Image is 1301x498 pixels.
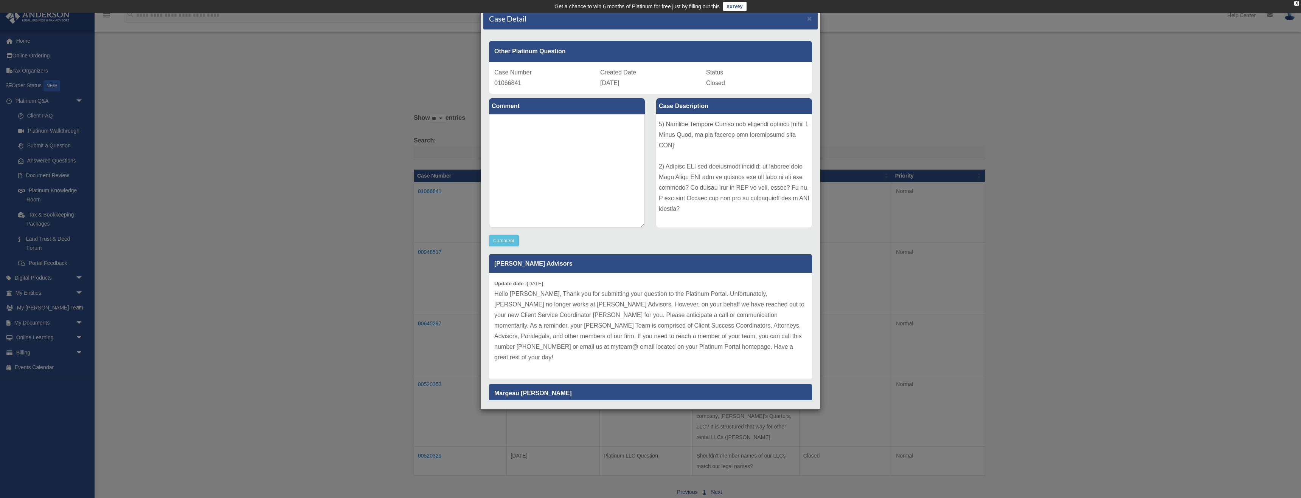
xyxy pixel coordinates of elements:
[554,2,720,11] div: Get a chance to win 6 months of Platinum for free just by filling out this
[489,235,519,246] button: Comment
[1294,1,1299,6] div: close
[723,2,747,11] a: survey
[656,98,812,114] label: Case Description
[489,41,812,62] div: Other Platinum Question
[494,281,527,286] b: Update date :
[706,80,725,86] span: Closed
[489,98,645,114] label: Comment
[656,114,812,227] div: L ipsu dolo sitam co Adipi eli sed doei te inc ut labor et dol magn. ---- Ali en adm ve q nostrud...
[807,14,812,22] button: Close
[494,69,532,76] span: Case Number
[494,289,807,363] p: Hello [PERSON_NAME], Thank you for submitting your question to the Platinum Portal. Unfortunately...
[489,13,526,24] h4: Case Detail
[489,254,812,273] p: [PERSON_NAME] Advisors
[807,14,812,23] span: ×
[489,384,812,402] p: Margeau [PERSON_NAME]
[600,69,636,76] span: Created Date
[600,80,619,86] span: [DATE]
[706,69,723,76] span: Status
[494,80,521,86] span: 01066841
[494,281,543,286] small: [DATE]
